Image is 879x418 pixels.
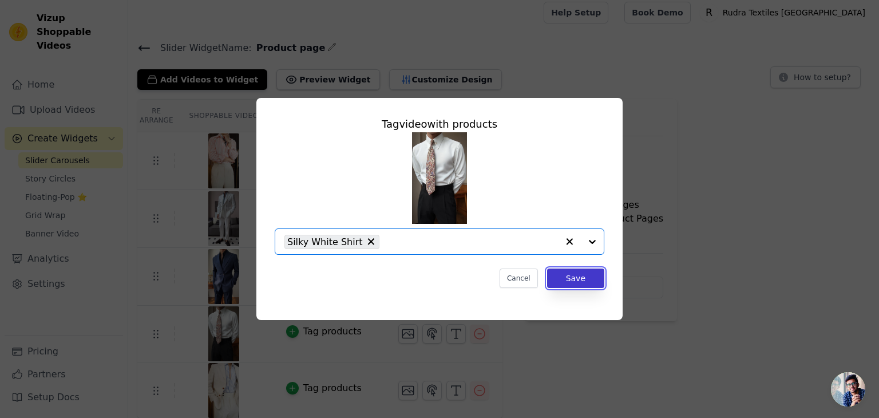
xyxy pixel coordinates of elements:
a: Open chat [831,372,865,407]
button: Cancel [500,269,538,288]
span: Silky White Shirt [287,235,363,249]
img: reel-preview-jj3ht0-wq.myshopify.com-3691127460105579134_63495572261.jpeg [412,132,467,224]
div: Tag video with products [275,116,604,132]
button: Save [547,269,604,288]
